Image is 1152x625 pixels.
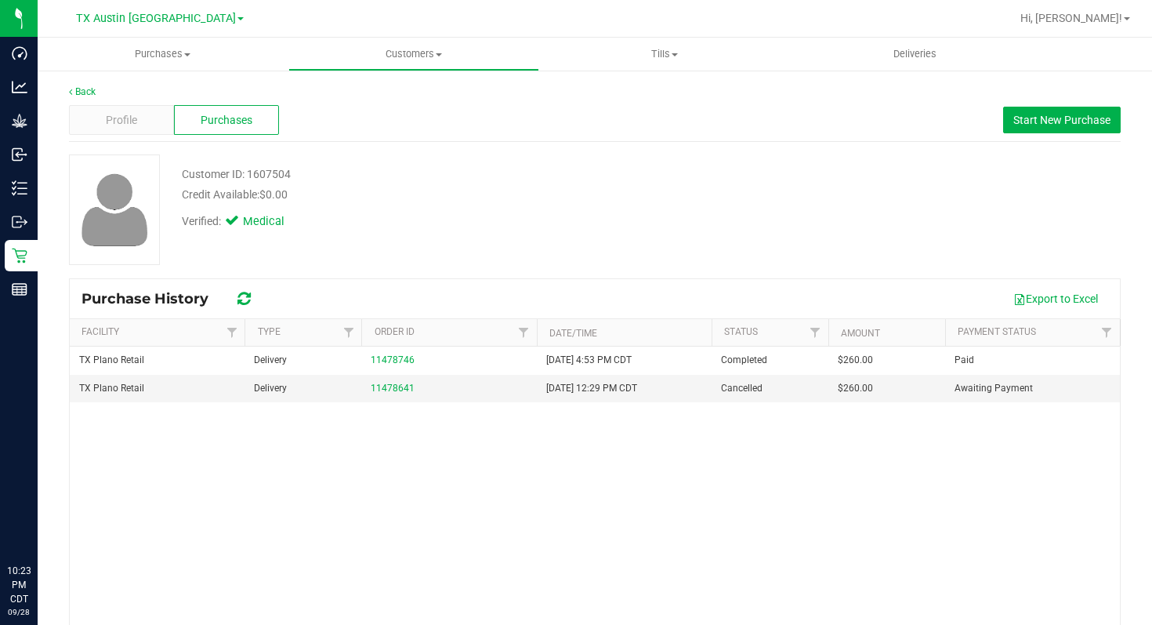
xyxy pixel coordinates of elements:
[106,112,137,129] span: Profile
[76,12,236,25] span: TX Austin [GEOGRAPHIC_DATA]
[539,38,790,71] a: Tills
[254,381,287,396] span: Delivery
[546,381,637,396] span: [DATE] 12:29 PM CDT
[74,169,156,250] img: user-icon.png
[82,326,119,337] a: Facility
[1003,285,1108,312] button: Export to Excel
[546,353,632,368] span: [DATE] 4:53 PM CDT
[38,38,288,71] a: Purchases
[254,353,287,368] span: Delivery
[7,606,31,618] p: 09/28
[79,353,144,368] span: TX Plano Retail
[955,353,974,368] span: Paid
[838,381,873,396] span: $260.00
[721,353,767,368] span: Completed
[371,354,415,365] a: 11478746
[955,381,1033,396] span: Awaiting Payment
[182,213,306,231] div: Verified:
[1020,12,1122,24] span: Hi, [PERSON_NAME]!
[1094,319,1120,346] a: Filter
[12,282,27,297] inline-svg: Reports
[12,180,27,196] inline-svg: Inventory
[721,381,763,396] span: Cancelled
[371,383,415,394] a: 11478641
[243,213,306,231] span: Medical
[12,147,27,162] inline-svg: Inbound
[258,326,281,337] a: Type
[79,381,144,396] span: TX Plano Retail
[841,328,880,339] a: Amount
[1013,114,1110,126] span: Start New Purchase
[38,47,288,61] span: Purchases
[958,326,1036,337] a: Payment Status
[69,86,96,97] a: Back
[7,564,31,606] p: 10:23 PM CDT
[335,319,361,346] a: Filter
[802,319,828,346] a: Filter
[82,290,224,307] span: Purchase History
[540,47,789,61] span: Tills
[46,497,65,516] iframe: Resource center unread badge
[289,47,538,61] span: Customers
[12,248,27,263] inline-svg: Retail
[1003,107,1121,133] button: Start New Purchase
[375,326,415,337] a: Order ID
[724,326,758,337] a: Status
[838,353,873,368] span: $260.00
[12,214,27,230] inline-svg: Outbound
[182,187,696,203] div: Credit Available:
[510,319,536,346] a: Filter
[12,45,27,61] inline-svg: Dashboard
[182,166,291,183] div: Customer ID: 1607504
[16,500,63,547] iframe: Resource center
[790,38,1041,71] a: Deliveries
[259,188,288,201] span: $0.00
[288,38,539,71] a: Customers
[12,79,27,95] inline-svg: Analytics
[549,328,597,339] a: Date/Time
[12,113,27,129] inline-svg: Grow
[872,47,958,61] span: Deliveries
[219,319,245,346] a: Filter
[201,112,252,129] span: Purchases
